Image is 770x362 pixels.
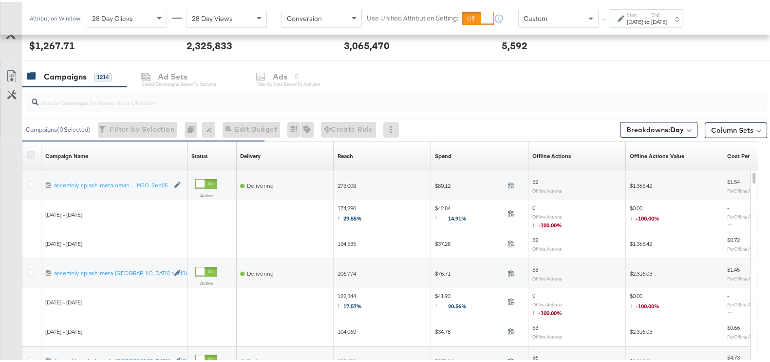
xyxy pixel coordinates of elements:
div: 2,325,833 [187,37,232,51]
div: Delivery [240,150,261,158]
span: $0.00 [630,202,659,222]
span: $1.54 [727,176,740,183]
div: 1214 [94,71,112,80]
span: ↑ [338,212,343,219]
div: Campaign Name [45,150,88,158]
b: Day [670,123,684,132]
span: -100.00% [538,307,562,315]
span: ↔ [727,306,735,314]
span: $37.28 [435,238,504,245]
span: $41.93 [435,290,504,310]
span: ↔ [727,219,735,226]
sub: Offline Actions [532,300,562,305]
a: assembly-splash-meta-oman-..._MSO_Sep25 [54,180,169,188]
label: End: [651,10,667,16]
button: Breakdowns:Day [620,120,697,136]
label: Start: [627,10,643,16]
span: $2,316.03 [630,268,652,275]
div: $1,267.71 [29,37,75,51]
span: $76.71 [435,268,504,275]
div: Offline Actions Value [630,150,684,158]
span: ↓ [630,300,636,307]
strong: to [643,16,651,23]
a: The number of people your ad was served to. [338,150,353,158]
span: $0.72 [727,234,740,241]
sub: Per Offline Action [727,300,761,305]
a: Offline Actions. [630,150,684,158]
div: Offline Actions [532,150,571,158]
sub: Per Offline Action [727,186,761,192]
span: Conversion [287,12,322,21]
span: 28 Day Views [192,12,233,21]
span: -100.00% [636,213,659,220]
input: Search Campaigns by Name, ID or Objective [38,87,700,106]
span: -100.00% [538,220,562,227]
span: ↑ [338,300,343,307]
span: ↓ [532,219,538,226]
span: [DATE] - [DATE] [45,209,82,216]
span: $34.78 [435,326,504,333]
span: $1.45 [727,264,740,271]
span: $42.84 [435,202,504,222]
span: 52 [532,176,538,183]
span: 134,535 [338,238,356,245]
span: 28 Day Clicks [92,12,133,21]
span: $1,365.42 [630,180,652,187]
span: - [727,202,729,209]
sub: Offline Actions [532,274,562,280]
span: ↑ [600,17,609,20]
span: Custom [524,12,547,21]
span: - [727,290,729,297]
span: -100.00% [636,301,659,308]
label: Active [195,278,217,284]
sub: Per Offline Action [727,212,761,218]
span: $2,316.03 [630,326,652,333]
label: Active [195,190,217,197]
sub: Per Offline Action [727,332,761,338]
span: 20.56% [448,301,474,308]
sub: Offline Actions [532,244,562,250]
span: $0.00 [630,290,659,310]
div: 5,592 [501,37,527,51]
span: $80.12 [435,180,504,187]
label: Use Unified Attribution Setting: [367,12,458,21]
span: ↑ [435,300,448,307]
span: $0.66 [727,322,740,329]
div: Campaigns [44,69,87,80]
span: 53 [532,264,538,271]
span: 17.57% [343,301,362,308]
span: Breakdowns: [626,123,684,133]
div: assembly-splash-meta-oman-..._MSO_Sep25 [54,180,169,187]
span: 29.55% [343,213,362,220]
span: [DATE] - [DATE] [45,238,82,245]
div: [DATE] [627,16,643,24]
a: assembly-splash-meta-[GEOGRAPHIC_DATA]-r...-MSO_Sep25 [54,267,169,276]
span: 36 [532,352,538,359]
div: Attribution Window: [29,13,82,20]
div: Status [191,150,208,158]
span: [DATE] - [DATE] [45,297,82,304]
span: 122,344 [338,290,362,310]
span: 0 [532,290,535,297]
span: [DATE] - [DATE] [45,326,82,333]
div: [DATE] [651,16,667,24]
span: 53 [532,322,538,329]
a: Reflects the ability of your Ad Campaign to achieve delivery based on ad states, schedule and bud... [240,150,261,158]
span: 0 [532,202,535,209]
span: 206,774 [338,268,356,275]
span: 14.91% [448,213,474,220]
sub: Offline Actions [532,332,562,338]
span: 52 [532,234,538,241]
span: 104,060 [338,326,356,333]
span: Delivering [247,180,274,187]
button: Column Sets [705,121,767,136]
span: Delivering [247,268,274,275]
div: Reach [338,150,353,158]
span: 174,290 [338,202,362,222]
a: Shows the current state of your Ad Campaign. [191,150,208,158]
sub: Per Offline Action [727,244,761,250]
a: Offline Actions. [532,150,571,158]
div: Spend [435,150,451,158]
div: Campaigns ( 0 Selected) [26,123,91,132]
